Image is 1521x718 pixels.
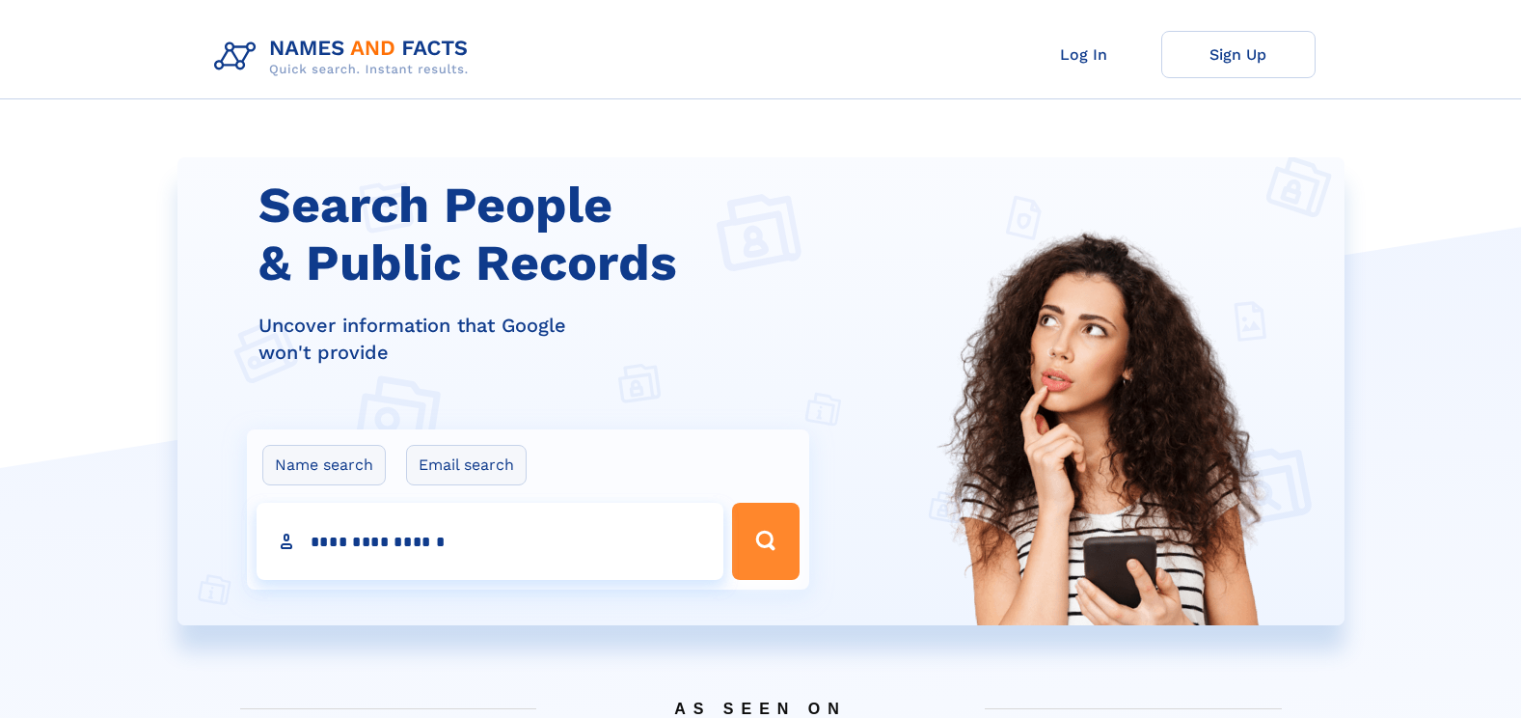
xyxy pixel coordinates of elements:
label: Email search [406,445,527,485]
img: Logo Names and Facts [206,31,484,83]
a: Sign Up [1161,31,1316,78]
input: search input [257,503,723,580]
a: Log In [1007,31,1161,78]
button: Search Button [732,503,800,580]
div: Uncover information that Google won't provide [258,312,822,366]
h1: Search People & Public Records [258,177,822,292]
label: Name search [262,445,386,485]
